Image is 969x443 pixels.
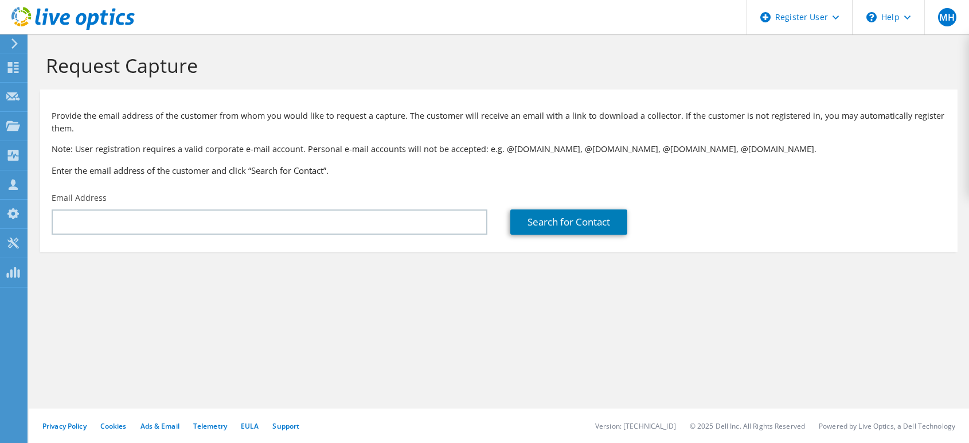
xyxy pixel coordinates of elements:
[866,12,877,22] svg: \n
[193,421,227,431] a: Telemetry
[510,209,627,235] a: Search for Contact
[52,164,946,177] h3: Enter the email address of the customer and click “Search for Contact”.
[52,192,107,204] label: Email Address
[100,421,127,431] a: Cookies
[52,143,946,156] p: Note: User registration requires a valid corporate e-mail account. Personal e-mail accounts will ...
[690,421,805,431] li: © 2025 Dell Inc. All Rights Reserved
[938,8,956,26] span: MH
[241,421,259,431] a: EULA
[819,421,955,431] li: Powered by Live Optics, a Dell Technology
[52,110,946,135] p: Provide the email address of the customer from whom you would like to request a capture. The cust...
[42,421,87,431] a: Privacy Policy
[595,421,676,431] li: Version: [TECHNICAL_ID]
[272,421,299,431] a: Support
[46,53,946,77] h1: Request Capture
[140,421,179,431] a: Ads & Email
